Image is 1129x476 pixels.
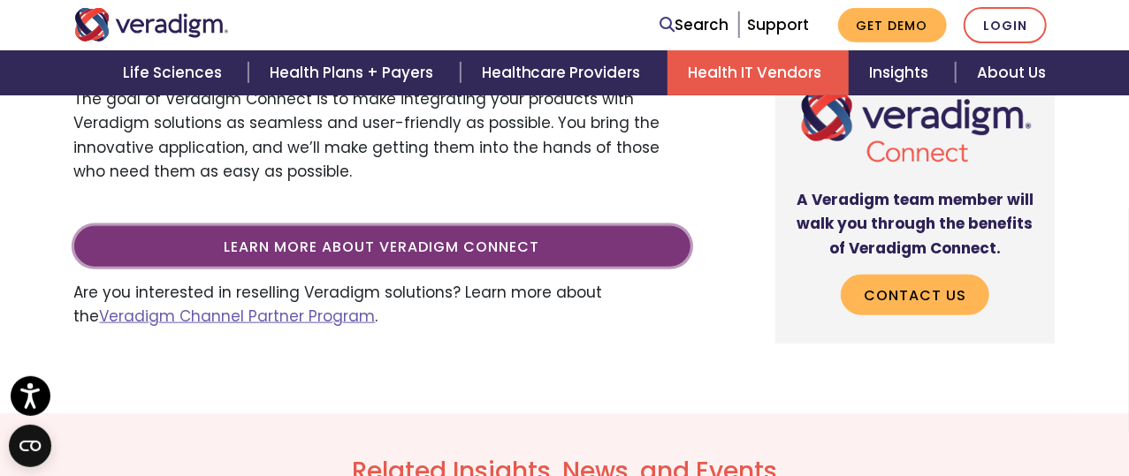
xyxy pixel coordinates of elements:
[790,349,1108,455] iframe: Drift Chat Widget
[748,14,810,35] a: Support
[790,79,1041,174] img: Veradigm Connect
[956,50,1067,95] a: About Us
[797,189,1034,258] strong: A Veradigm team member will walk you through the benefits of Veradigm Connect.
[849,50,956,95] a: Insights
[964,7,1047,43] a: Login
[74,87,690,184] p: The goal of Veradigm Connect is to make integrating your products with Veradigm solutions as seam...
[667,50,849,95] a: Health IT Vendors
[100,306,376,327] a: Veradigm Channel Partner Program
[660,13,729,37] a: Search
[838,8,947,42] a: Get Demo
[74,281,690,329] p: Are you interested in reselling Veradigm solutions? Learn more about the .
[102,50,248,95] a: Life Sciences
[461,50,667,95] a: Healthcare Providers
[9,425,51,467] button: Open CMP widget
[74,226,690,267] a: Learn more about Veradigm Connect
[74,8,229,42] img: Veradigm logo
[841,274,989,314] a: Contact Us
[248,50,460,95] a: Health Plans + Payers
